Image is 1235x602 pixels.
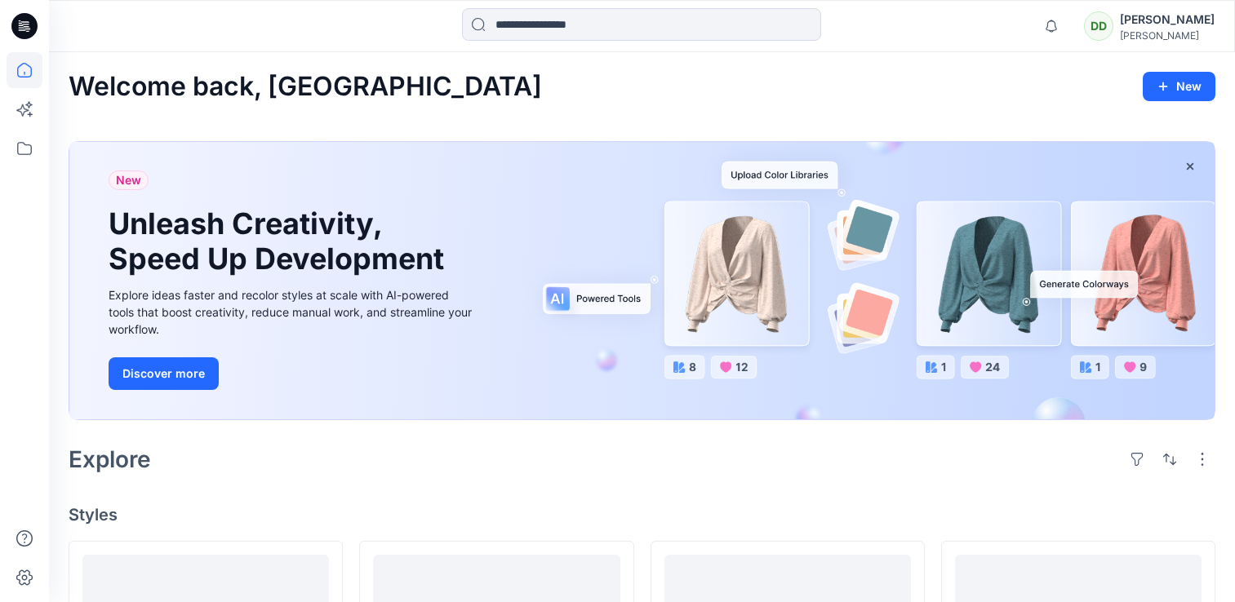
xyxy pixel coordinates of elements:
[69,446,151,472] h2: Explore
[1120,29,1215,42] div: [PERSON_NAME]
[69,505,1215,525] h4: Styles
[1084,11,1113,41] div: DD
[109,357,476,390] a: Discover more
[109,286,476,338] div: Explore ideas faster and recolor styles at scale with AI-powered tools that boost creativity, red...
[1120,10,1215,29] div: [PERSON_NAME]
[1143,72,1215,101] button: New
[109,357,219,390] button: Discover more
[109,206,451,277] h1: Unleash Creativity, Speed Up Development
[69,72,542,102] h2: Welcome back, [GEOGRAPHIC_DATA]
[116,170,141,190] span: New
